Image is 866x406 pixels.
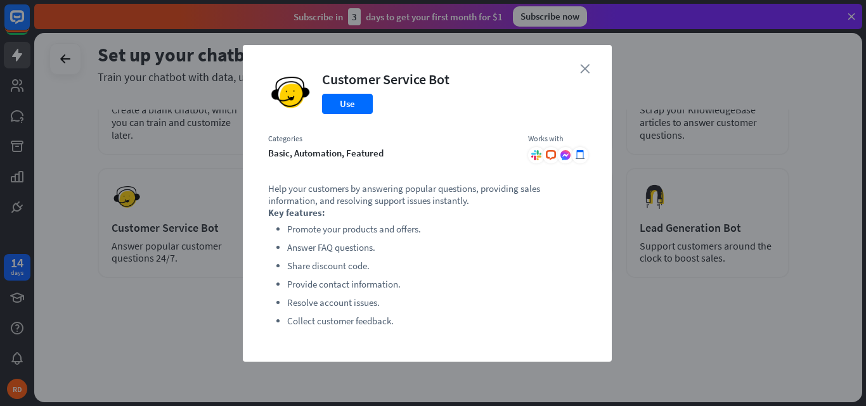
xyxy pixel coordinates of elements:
[10,5,48,43] button: Open LiveChat chat widget
[322,70,449,88] div: Customer Service Bot
[287,258,586,274] li: Share discount code.
[287,314,586,329] li: Collect customer feedback.
[287,222,586,237] li: Promote your products and offers.
[268,70,313,115] img: Customer Service Bot
[528,134,586,144] div: Works with
[268,147,515,159] div: basic, automation, featured
[268,134,515,144] div: Categories
[287,277,586,292] li: Provide contact information.
[268,206,325,219] strong: Key features:
[322,94,373,114] button: Use
[287,295,586,310] li: Resolve account issues.
[287,240,586,255] li: Answer FAQ questions.
[268,182,586,206] p: Help your customers by answering popular questions, providing sales information, and resolving su...
[580,64,590,73] i: close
